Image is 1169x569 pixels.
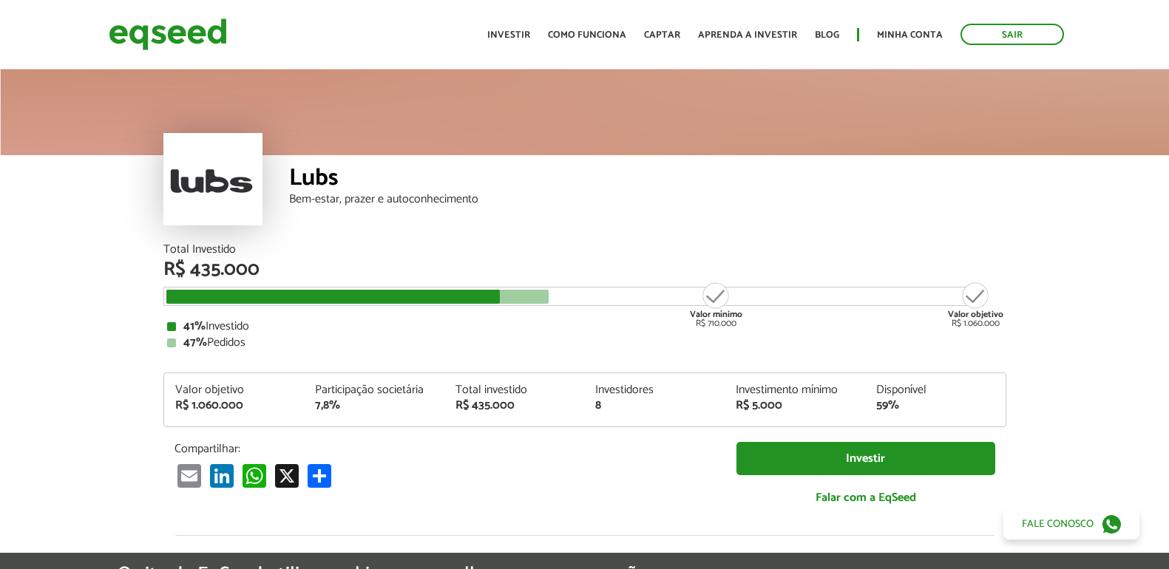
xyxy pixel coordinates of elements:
div: Disponível [876,384,995,396]
div: 7,8% [315,400,433,412]
a: Captar [644,30,680,40]
a: Sair [960,24,1064,45]
a: Falar com a EqSeed [736,483,995,513]
div: R$ 1.060.000 [175,400,294,412]
div: 59% [876,400,995,412]
strong: 47% [183,333,207,352]
a: Fale conosco [1003,508,1139,539]
a: WhatsApp [240,463,269,488]
div: R$ 1.060.000 [948,281,1003,328]
a: Compartilhar [305,463,334,488]
div: 8 [595,400,714,412]
strong: Valor objetivo [948,307,1003,321]
div: Lubs [289,166,1006,194]
a: Investir [736,442,995,475]
div: R$ 435.000 [163,260,1006,279]
div: Investidores [595,384,714,396]
div: Bem-estar, prazer e autoconhecimento [289,194,1006,205]
a: Blog [815,30,839,40]
div: Pedidos [167,337,1003,349]
div: R$ 5.000 [736,400,854,412]
a: Aprenda a investir [698,30,797,40]
a: Como funciona [548,30,626,40]
div: Investido [167,321,1003,333]
div: Investimento mínimo [736,384,854,396]
strong: 41% [183,316,206,336]
div: Valor objetivo [175,384,294,396]
div: Total Investido [163,244,1006,256]
div: R$ 710.000 [688,281,744,328]
div: R$ 435.000 [455,400,574,412]
a: LinkedIn [207,463,237,488]
strong: Valor mínimo [690,307,742,321]
a: Email [174,463,204,488]
div: Total investido [455,384,574,396]
div: Participação societária [315,384,433,396]
p: Compartilhar: [174,442,714,456]
a: Investir [487,30,530,40]
a: X [272,463,302,488]
a: Minha conta [877,30,943,40]
img: EqSeed [109,15,227,54]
